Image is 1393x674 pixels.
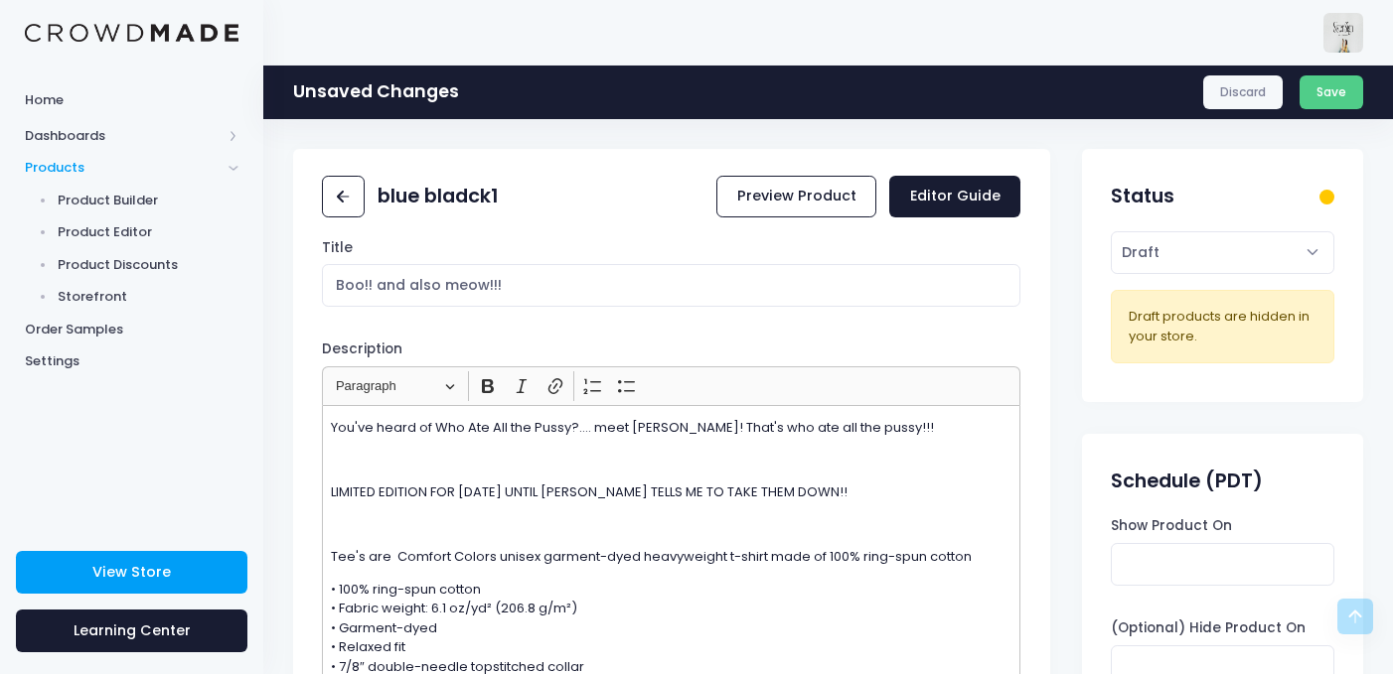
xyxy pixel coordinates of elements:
[331,482,1012,502] p: LIMITED EDITION FOR [DATE] UNTIL [PERSON_NAME] TELLS ME TO TAKE THEM DOWN!!
[1111,185,1174,207] h2: Status
[1203,75,1284,109] a: Discard
[1111,470,1263,492] h2: Schedule (PDT)
[1111,618,1306,638] label: (Optional) Hide Product On
[25,90,238,110] span: Home
[1323,13,1363,53] img: User
[58,287,239,307] span: Storefront
[25,24,238,43] img: Logo
[92,562,171,582] span: View Store
[25,320,238,339] span: Order Samples
[322,339,402,359] label: Description
[58,191,239,210] span: Product Builder
[1129,307,1317,345] div: Draft products are hidden in your store.
[25,351,238,371] span: Settings
[378,185,498,207] h2: blue bladck1
[336,374,439,398] span: Paragraph
[25,126,222,146] span: Dashboards
[25,158,222,178] span: Products
[327,371,464,402] button: Paragraph
[1111,516,1232,536] label: Show Product On
[716,176,876,218] a: Preview Product
[889,176,1020,218] a: Editor Guide
[293,81,459,102] h1: Unsaved Changes
[322,366,1020,405] div: Editor toolbar
[58,222,239,242] span: Product Editor
[322,238,353,258] label: Title
[58,255,239,275] span: Product Discounts
[331,418,1012,438] p: You've heard of Who Ate All the Pussy?…. meet [PERSON_NAME]! That's who ate all the pussy!!!
[74,620,191,640] span: Learning Center
[16,551,247,594] a: View Store
[331,547,1012,567] p: Tee's are Comfort Colors unisex garment-dyed heavyweight t-shirt made of 100% ring-spun cotton
[1300,75,1364,109] button: Save
[16,609,247,652] a: Learning Center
